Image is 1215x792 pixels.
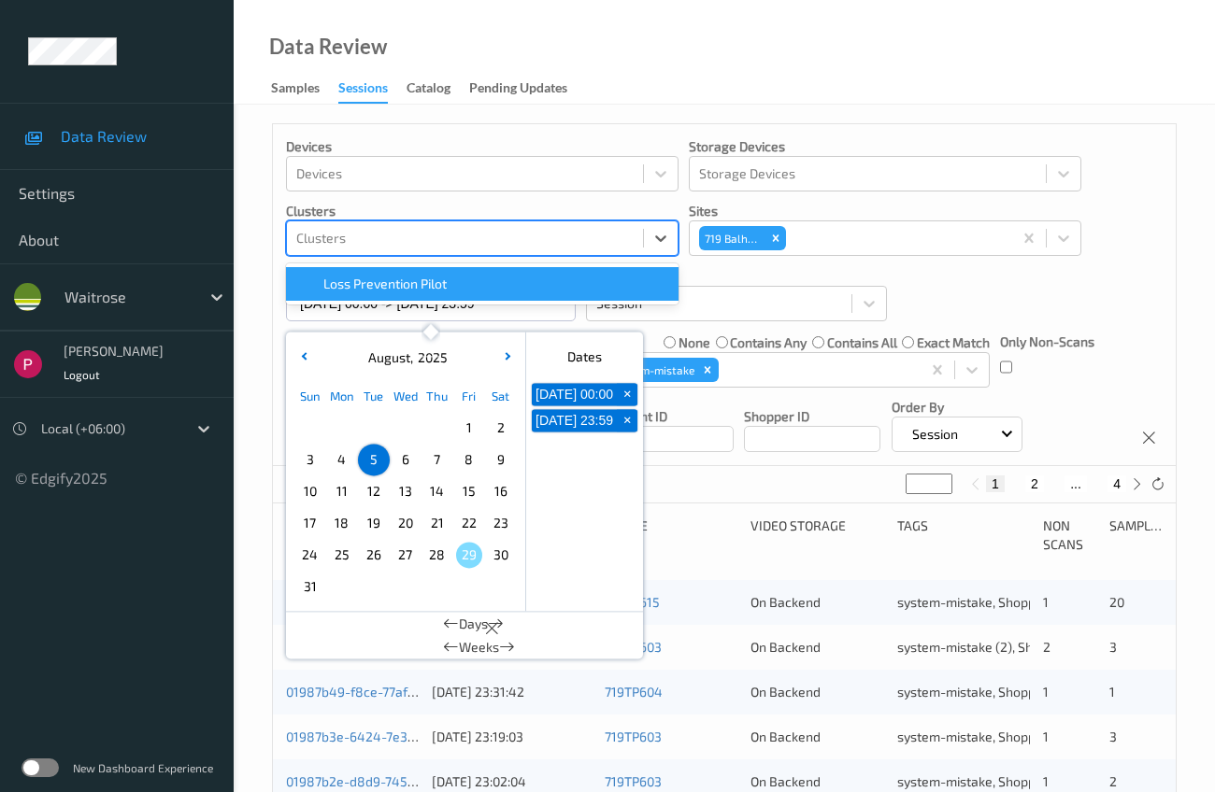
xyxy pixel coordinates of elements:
[286,137,679,156] p: Devices
[892,398,1022,417] p: Order By
[294,380,326,412] div: Sun
[329,446,355,473] span: 4
[286,773,548,789] a: 01987b2e-d8d9-7458-a785-74098d8c6b80
[361,510,387,536] span: 19
[1109,516,1163,554] div: Samples
[326,412,358,444] div: Choose Monday July 28 of 2025
[485,507,517,539] div: Choose Saturday August 23 of 2025
[361,542,387,568] span: 26
[326,380,358,412] div: Mon
[605,516,737,554] div: Device
[1043,516,1096,554] div: Non Scans
[1108,475,1126,492] button: 4
[424,478,450,504] span: 14
[390,412,422,444] div: Choose Wednesday July 30 of 2025
[917,333,990,352] label: exact match
[422,412,453,444] div: Choose Thursday July 31 of 2025
[286,684,536,700] a: 01987b49-f8ce-77af-a612-b30540e49c31
[1109,684,1115,700] span: 1
[456,415,482,441] span: 1
[297,478,323,504] span: 10
[488,415,514,441] span: 2
[393,510,419,536] span: 20
[765,226,786,250] div: Remove 719 Balham
[297,542,323,568] span: 24
[329,478,355,504] span: 11
[697,358,718,382] div: Remove system-mistake
[271,76,338,102] a: Samples
[453,539,485,571] div: Choose Friday August 29 of 2025
[456,510,482,536] span: 22
[897,516,1030,554] div: Tags
[617,383,637,405] button: +
[1109,594,1124,610] span: 20
[424,510,450,536] span: 21
[269,37,387,56] div: Data Review
[456,446,482,473] span: 8
[605,684,663,700] a: 719TP604
[361,446,387,473] span: 5
[750,638,883,657] div: On Backend
[744,407,880,426] p: Shopper ID
[294,412,326,444] div: Choose Sunday July 27 of 2025
[326,539,358,571] div: Choose Monday August 25 of 2025
[422,444,453,475] div: Choose Thursday August 07 of 2025
[699,226,765,250] div: 719 Balham
[897,594,1113,610] span: system-mistake, Shopper Confirmed
[271,78,320,102] div: Samples
[485,475,517,507] div: Choose Saturday August 16 of 2025
[532,409,617,431] button: [DATE] 23:59
[469,76,586,102] a: Pending Updates
[294,571,326,602] div: Choose Sunday August 31 of 2025
[286,202,679,220] p: Clusters
[294,507,326,539] div: Choose Sunday August 17 of 2025
[617,409,637,431] button: +
[393,478,419,504] span: 13
[358,571,390,602] div: Choose Tuesday September 02 of 2025
[326,571,358,602] div: Choose Monday September 01 of 2025
[432,728,592,746] div: [DATE] 23:19:03
[361,478,387,504] span: 12
[689,202,1081,220] p: Sites
[390,571,422,602] div: Choose Wednesday September 03 of 2025
[906,425,965,444] p: Session
[526,339,643,375] div: Dates
[459,638,499,657] span: Weeks
[390,507,422,539] div: Choose Wednesday August 20 of 2025
[1043,728,1049,744] span: 1
[485,571,517,602] div: Choose Saturday September 06 of 2025
[1043,773,1049,789] span: 1
[469,78,567,102] div: Pending Updates
[607,358,697,382] div: system-mistake
[329,542,355,568] span: 25
[432,772,592,791] div: [DATE] 23:02:04
[338,76,407,104] a: Sessions
[1109,728,1117,744] span: 3
[532,383,617,405] button: [DATE] 00:00
[827,333,897,352] label: contains all
[422,475,453,507] div: Choose Thursday August 14 of 2025
[294,444,326,475] div: Choose Sunday August 03 of 2025
[597,407,734,426] p: Assistant ID
[422,507,453,539] div: Choose Thursday August 21 of 2025
[730,333,807,352] label: contains any
[422,380,453,412] div: Thu
[1065,475,1087,492] button: ...
[485,380,517,412] div: Sat
[1043,684,1049,700] span: 1
[424,542,450,568] span: 28
[326,444,358,475] div: Choose Monday August 04 of 2025
[453,475,485,507] div: Choose Friday August 15 of 2025
[1025,475,1044,492] button: 2
[750,593,883,612] div: On Backend
[329,510,355,536] span: 18
[422,539,453,571] div: Choose Thursday August 28 of 2025
[618,385,637,404] span: +
[1000,332,1094,351] p: Only Non-Scans
[393,446,419,473] span: 6
[364,349,410,365] span: August
[393,542,419,568] span: 27
[424,446,450,473] span: 7
[488,510,514,536] span: 23
[586,267,887,286] p: Time Field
